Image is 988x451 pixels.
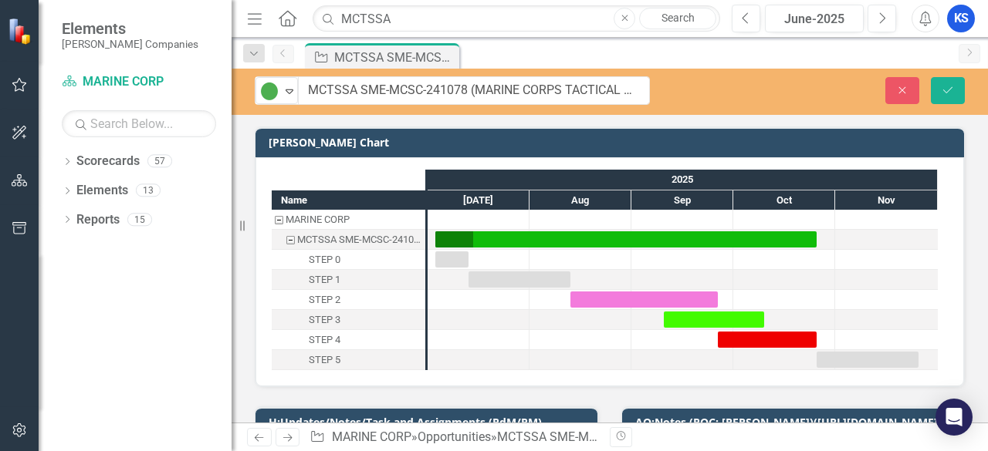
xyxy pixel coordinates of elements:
[62,73,216,91] a: MARINE CORP
[309,350,340,370] div: STEP 5
[309,310,340,330] div: STEP 3
[631,190,733,210] div: Sep
[272,250,425,270] div: STEP 0
[310,429,598,446] div: » »
[635,416,956,428] h3: AQ:Notes (POC: [PERSON_NAME])([URL][DOMAIN_NAME])
[733,190,835,210] div: Oct
[297,230,421,250] div: MCTSSA SME-MCSC-241078 (MARINE CORPS TACTICAL SYSTEMS SUPPORT ACTIVITY SUBJECT MATTER EXPERTS)
[469,271,570,288] div: Task: Start date: 2025-07-13 End date: 2025-08-13
[936,399,973,436] div: Open Intercom Messenger
[272,310,425,330] div: STEP 3
[435,231,817,247] div: Task: Start date: 2025-07-03 End date: 2025-10-26
[313,5,720,32] input: Search ClearPoint...
[272,230,425,250] div: MCTSSA SME-MCSC-241078 (MARINE CORPS TACTICAL SYSTEMS SUPPORT ACTIVITY SUBJECT MATTER EXPERTS)
[309,330,340,350] div: STEP 4
[947,5,975,32] button: KS
[272,210,425,230] div: Task: MARINE CORP Start date: 2025-07-03 End date: 2025-07-04
[8,17,35,44] img: ClearPoint Strategy
[269,416,590,428] h3: H:Updates/Notes/Task and Assignments (PdM/PM)
[817,352,919,368] div: Task: Start date: 2025-10-26 End date: 2025-11-25
[664,311,764,328] div: Task: Start date: 2025-09-10 End date: 2025-10-10
[334,48,455,67] div: MCTSSA SME-MCSC-241078 (MARINE CORPS TACTICAL SYSTEMS SUPPORT ACTIVITY SUBJECT MATTER EXPERTS)
[272,330,425,350] div: STEP 4
[136,184,161,197] div: 13
[309,270,340,290] div: STEP 1
[260,82,279,100] img: Active
[272,350,425,370] div: Task: Start date: 2025-10-26 End date: 2025-11-25
[272,270,425,290] div: Task: Start date: 2025-07-13 End date: 2025-08-13
[530,190,631,210] div: Aug
[272,190,425,210] div: Name
[272,210,425,230] div: MARINE CORP
[418,429,491,444] a: Opportunities
[272,270,425,290] div: STEP 1
[272,250,425,270] div: Task: Start date: 2025-07-03 End date: 2025-07-13
[272,310,425,330] div: Task: Start date: 2025-09-10 End date: 2025-10-10
[76,211,120,229] a: Reports
[428,190,530,210] div: Jul
[272,290,425,310] div: STEP 2
[332,429,411,444] a: MARINE CORP
[272,330,425,350] div: Task: Start date: 2025-09-26 End date: 2025-10-26
[309,250,340,270] div: STEP 0
[770,10,858,29] div: June-2025
[62,38,198,50] small: [PERSON_NAME] Companies
[435,251,469,268] div: Task: Start date: 2025-07-03 End date: 2025-07-13
[147,155,172,168] div: 57
[76,182,128,200] a: Elements
[62,19,198,38] span: Elements
[286,210,350,230] div: MARINE CORP
[639,8,716,29] a: Search
[272,230,425,250] div: Task: Start date: 2025-07-03 End date: 2025-10-26
[309,290,340,310] div: STEP 2
[127,213,152,226] div: 15
[272,290,425,310] div: Task: Start date: 2025-08-13 End date: 2025-09-26
[298,76,650,105] input: This field is required
[62,110,216,137] input: Search Below...
[272,350,425,370] div: STEP 5
[570,291,718,308] div: Task: Start date: 2025-08-13 End date: 2025-09-26
[428,170,938,190] div: 2025
[76,153,140,170] a: Scorecards
[269,136,956,148] h3: [PERSON_NAME] Chart
[835,190,938,210] div: Nov
[718,332,817,348] div: Task: Start date: 2025-09-26 End date: 2025-10-26
[765,5,864,32] button: June-2025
